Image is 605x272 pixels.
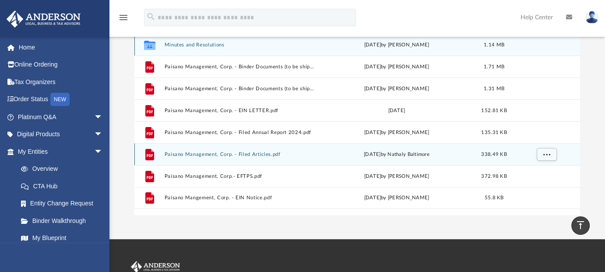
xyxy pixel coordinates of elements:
[6,143,116,160] a: My Entitiesarrow_drop_down
[484,64,504,69] span: 1.71 MB
[6,73,116,91] a: Tax Organizers
[118,12,129,23] i: menu
[320,41,473,49] div: [DATE] by [PERSON_NAME]
[6,126,116,143] a: Digital Productsarrow_drop_down
[12,160,116,178] a: Overview
[50,93,70,106] div: NEW
[12,195,116,212] a: Entity Change Request
[6,56,116,74] a: Online Ordering
[481,108,507,113] span: 152.81 KB
[575,220,586,230] i: vertical_align_top
[164,64,317,70] button: Paisano Management, Corp. - Binder Documents (to be shipped) - DocuSigned.pdf
[94,108,112,126] span: arrow_drop_down
[4,11,83,28] img: Anderson Advisors Platinum Portal
[6,108,116,126] a: Platinum Q&Aarrow_drop_down
[320,107,473,115] div: [DATE]
[585,11,598,24] img: User Pic
[94,126,112,144] span: arrow_drop_down
[12,212,116,230] a: Binder Walkthrough
[320,129,473,137] div: [DATE] by [PERSON_NAME]
[164,152,317,157] button: Paisano Management, Corp. - Filed Articles.pdf
[320,63,473,71] div: [DATE] by [PERSON_NAME]
[118,17,129,23] a: menu
[164,130,317,135] button: Paisano Management, Corp. - Filed Annual Report 2024.pdf
[12,230,112,247] a: My Blueprint
[484,195,503,200] span: 55.8 KB
[320,173,473,180] div: [DATE] by [PERSON_NAME]
[94,143,112,161] span: arrow_drop_down
[536,148,556,161] button: More options
[12,177,116,195] a: CTA Hub
[164,86,317,92] button: Paisano Management, Corp. - Binder Documents (to be shipped).pdf
[164,42,317,48] button: Minutes and Resolutions
[481,130,507,135] span: 135.31 KB
[320,85,473,93] div: [DATE] by [PERSON_NAME]
[6,91,116,109] a: Order StatusNEW
[164,173,317,179] button: Paisano Management, Corp.- EFTPS.pdf
[481,174,507,179] span: 372.98 KB
[571,216,590,235] a: vertical_align_top
[146,12,156,21] i: search
[134,34,580,215] div: grid
[484,86,504,91] span: 1.31 MB
[484,42,504,47] span: 1.14 MB
[164,195,317,201] button: Paisano Mangement, Corp. - EIN Notice.pdf
[320,151,473,159] div: [DATE] by Nathaly Baltimore
[164,108,317,113] button: Paisano Management, Corp. - EIN LETTER.pdf
[481,152,507,157] span: 338.49 KB
[6,39,116,56] a: Home
[320,194,473,202] div: [DATE] by [PERSON_NAME]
